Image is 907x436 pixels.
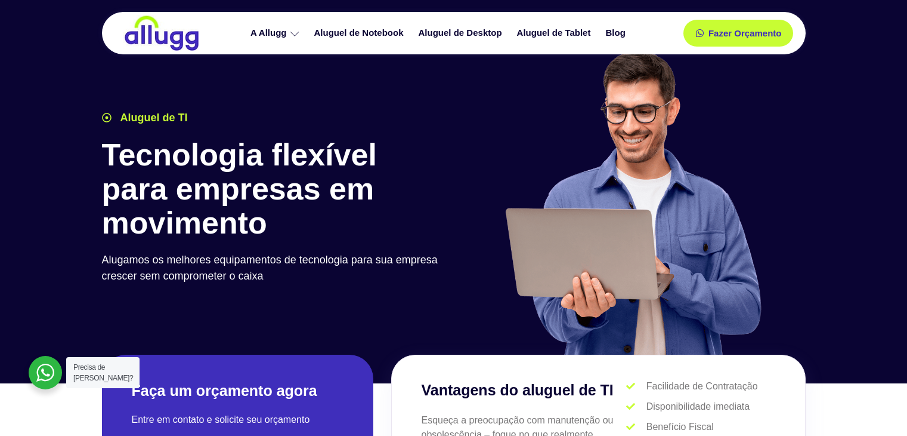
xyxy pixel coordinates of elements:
a: Aluguel de Desktop [413,23,511,44]
a: Aluguel de Tablet [511,23,600,44]
h1: Tecnologia flexível para empresas em movimento [102,138,448,241]
p: Alugamos os melhores equipamentos de tecnologia para sua empresa crescer sem comprometer o caixa [102,252,448,284]
a: Blog [599,23,634,44]
span: Disponibilidade imediata [643,400,750,414]
img: locação de TI é Allugg [123,15,200,51]
span: Fazer Orçamento [708,29,782,38]
p: Entre em contato e solicite seu orçamento [132,413,343,427]
h2: Faça um orçamento agora [132,381,343,401]
span: Aluguel de TI [117,110,188,126]
span: Facilidade de Contratação [643,379,758,394]
span: Benefício Fiscal [643,420,714,434]
h3: Vantagens do aluguel de TI [422,379,627,402]
img: aluguel de ti para startups [501,50,764,355]
span: Precisa de [PERSON_NAME]? [73,363,133,382]
a: Fazer Orçamento [683,20,794,47]
a: Aluguel de Notebook [308,23,413,44]
a: A Allugg [244,23,308,44]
